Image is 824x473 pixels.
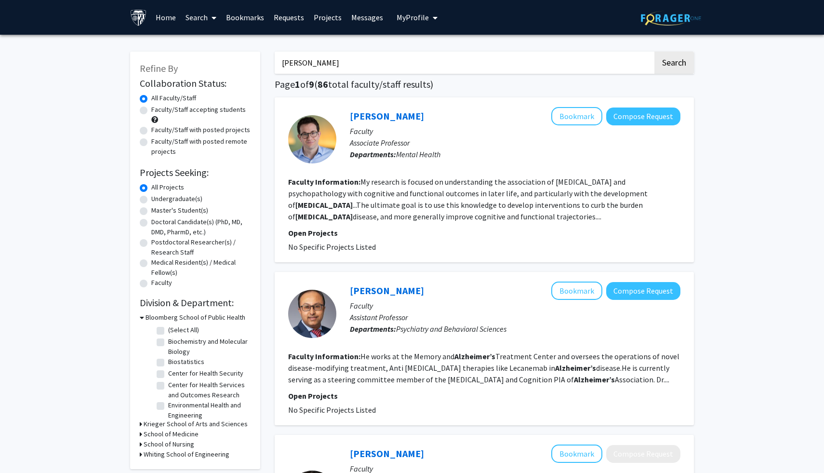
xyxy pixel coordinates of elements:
h1: Page of ( total faculty/staff results) [275,79,694,90]
span: Refine By [140,62,178,74]
a: [PERSON_NAME] [350,447,424,459]
label: All Faculty/Staff [151,93,196,103]
h3: School of Nursing [144,439,194,449]
label: Environmental Health and Engineering [168,400,248,420]
label: Biostatistics [168,357,204,367]
label: All Projects [151,182,184,192]
span: No Specific Projects Listed [288,242,376,252]
fg-read-more: My research is focused on understanding the association of [MEDICAL_DATA] and psychopathology wit... [288,177,648,221]
iframe: Chat [783,430,817,466]
a: Requests [269,0,309,34]
a: Bookmarks [221,0,269,34]
b: [MEDICAL_DATA] [295,200,353,210]
p: Open Projects [288,227,680,239]
span: Psychiatry and Behavioral Sciences [396,324,506,334]
label: Center for Health Security [168,368,243,378]
button: Add Haroon Burhanullah to Bookmarks [551,282,602,300]
a: Messages [346,0,388,34]
label: Faculty/Staff with posted projects [151,125,250,135]
a: [PERSON_NAME] [350,284,424,297]
h2: Projects Seeking: [140,167,251,178]
button: Compose Request to Haroon Burhanullah [606,282,680,300]
b: Departments: [350,149,396,159]
b: [MEDICAL_DATA] [295,212,353,221]
span: 1 [295,78,300,90]
label: Medical Resident(s) / Medical Fellow(s) [151,257,251,278]
span: Mental Health [396,149,440,159]
span: 86 [318,78,328,90]
b: Departments: [350,324,396,334]
h3: Whiting School of Engineering [144,449,229,459]
p: Faculty [350,125,680,137]
b: Alzheimer’s [454,351,495,361]
span: No Specific Projects Listed [288,405,376,415]
a: Home [151,0,181,34]
button: Add Esther Oh to Bookmarks [551,445,602,463]
a: Search [181,0,221,34]
b: Alzheimer’s [574,375,615,384]
label: Biochemistry and Molecular Biology [168,337,248,357]
label: Faculty/Staff with posted remote projects [151,136,251,157]
label: Postdoctoral Researcher(s) / Research Staff [151,237,251,257]
h3: Bloomberg School of Public Health [146,312,245,323]
fg-read-more: He works at the Memory and Treatment Center and oversees the operations of novel disease-modifyin... [288,351,679,384]
button: Compose Request to Adam Spira [606,108,680,125]
label: (Select All) [168,325,199,335]
span: My Profile [397,13,429,22]
label: Faculty/Staff accepting students [151,105,246,115]
h3: Krieger School of Arts and Sciences [144,419,248,429]
p: Faculty [350,300,680,311]
button: Search [654,52,694,74]
h2: Division & Department: [140,297,251,309]
p: Assistant Professor [350,311,680,323]
label: Faculty [151,278,172,288]
button: Compose Request to Esther Oh [606,445,680,463]
p: Associate Professor [350,137,680,149]
p: Open Projects [288,390,680,402]
img: Johns Hopkins University Logo [130,9,147,26]
b: Alzheimer’s [555,363,596,373]
h3: School of Medicine [144,429,199,439]
img: ForagerOne Logo [641,11,701,26]
b: Faculty Information: [288,177,360,187]
b: Faculty Information: [288,351,360,361]
a: Projects [309,0,346,34]
label: Master's Student(s) [151,205,208,216]
label: Undergraduate(s) [151,194,202,204]
a: [PERSON_NAME] [350,110,424,122]
span: 9 [309,78,314,90]
label: Center for Health Services and Outcomes Research [168,380,248,400]
button: Add Adam Spira to Bookmarks [551,107,602,125]
label: Doctoral Candidate(s) (PhD, MD, DMD, PharmD, etc.) [151,217,251,237]
h2: Collaboration Status: [140,78,251,89]
input: Search Keywords [275,52,653,74]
